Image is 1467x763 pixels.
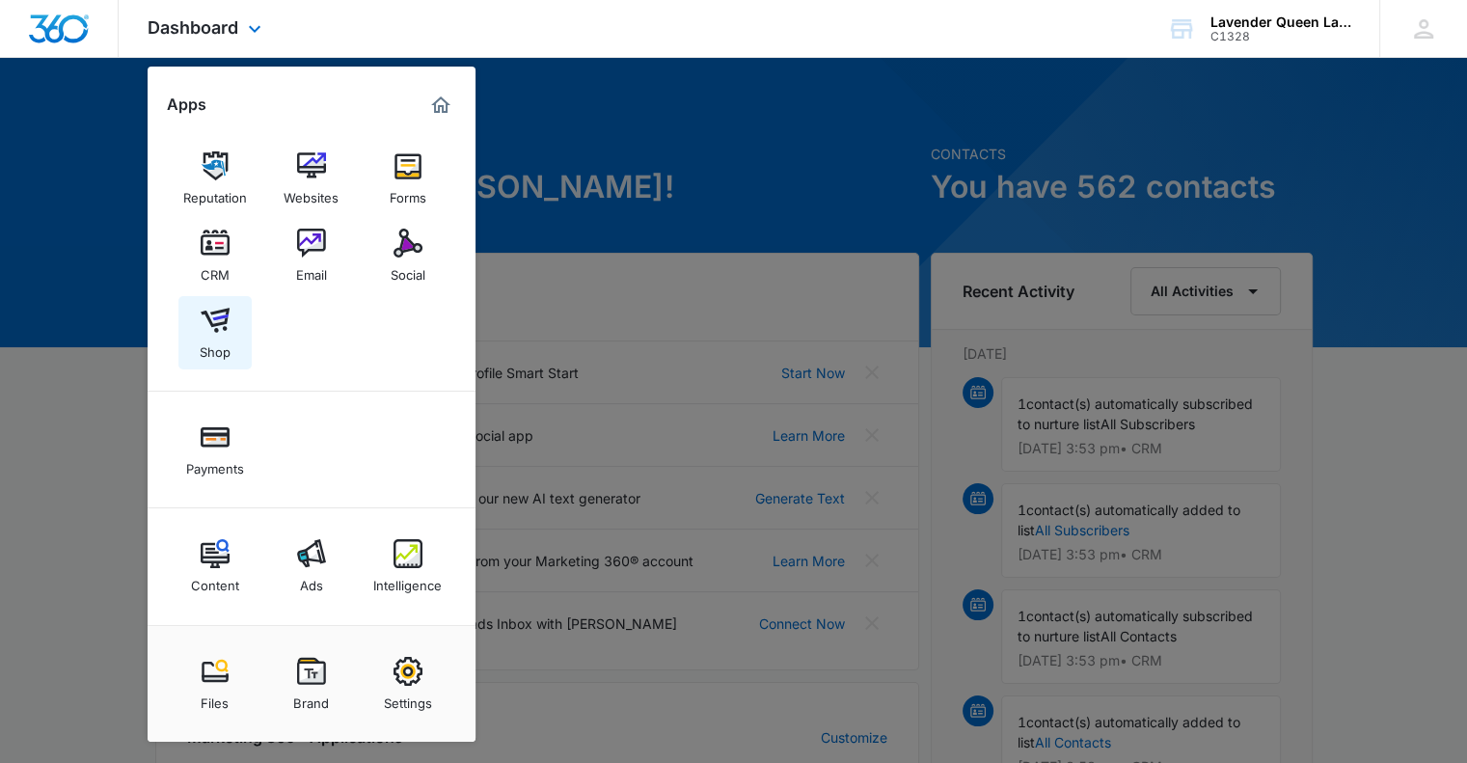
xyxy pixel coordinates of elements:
[178,219,252,292] a: CRM
[275,530,348,603] a: Ads
[371,647,445,721] a: Settings
[384,686,432,711] div: Settings
[425,90,456,121] a: Marketing 360® Dashboard
[275,142,348,215] a: Websites
[201,258,230,283] div: CRM
[178,413,252,486] a: Payments
[178,530,252,603] a: Content
[178,142,252,215] a: Reputation
[293,686,329,711] div: Brand
[167,95,206,114] h2: Apps
[391,258,425,283] div: Social
[373,568,442,593] div: Intelligence
[371,219,445,292] a: Social
[284,180,339,205] div: Websites
[183,180,247,205] div: Reputation
[371,530,445,603] a: Intelligence
[191,568,239,593] div: Content
[390,180,426,205] div: Forms
[1210,30,1351,43] div: account id
[201,686,229,711] div: Files
[148,17,238,38] span: Dashboard
[178,296,252,369] a: Shop
[178,647,252,721] a: Files
[186,451,244,477] div: Payments
[371,142,445,215] a: Forms
[275,647,348,721] a: Brand
[275,219,348,292] a: Email
[296,258,327,283] div: Email
[1210,14,1351,30] div: account name
[200,335,231,360] div: Shop
[300,568,323,593] div: Ads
